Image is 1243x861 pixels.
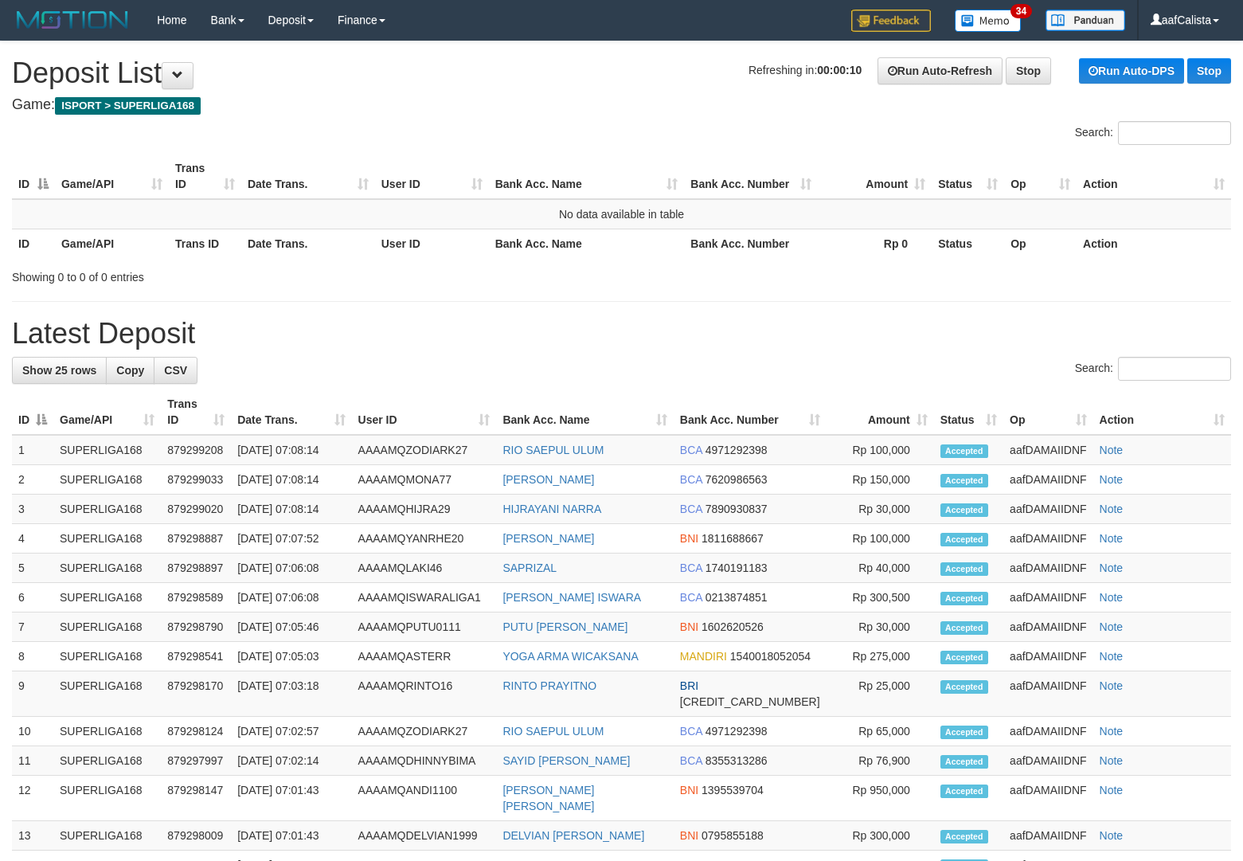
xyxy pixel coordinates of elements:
td: 10 [12,717,53,746]
h1: Latest Deposit [12,318,1231,350]
th: Rp 0 [818,229,932,258]
td: AAAAMQANDI1100 [352,776,497,821]
span: Accepted [940,726,988,739]
td: aafDAMAIIDNF [1003,495,1093,524]
td: 879298170 [161,671,231,717]
span: BRI [680,679,698,692]
a: Note [1100,620,1124,633]
th: Bank Acc. Number: activate to sort column ascending [684,154,818,199]
span: Accepted [940,651,988,664]
td: 1 [12,435,53,465]
td: aafDAMAIIDNF [1003,612,1093,642]
th: User ID [375,229,489,258]
span: BCA [680,562,702,574]
td: 2 [12,465,53,495]
th: Op [1004,229,1077,258]
th: User ID: activate to sort column ascending [375,154,489,199]
span: Copy 0213874851 to clipboard [706,591,768,604]
td: AAAAMQYANRHE20 [352,524,497,554]
td: aafDAMAIIDNF [1003,583,1093,612]
span: Accepted [940,444,988,458]
td: aafDAMAIIDNF [1003,642,1093,671]
span: Accepted [940,533,988,546]
td: AAAAMQLAKI46 [352,554,497,583]
th: Op: activate to sort column ascending [1004,154,1077,199]
td: 879299033 [161,465,231,495]
th: ID: activate to sort column descending [12,154,55,199]
span: BNI [680,784,698,796]
span: Copy 4971292398 to clipboard [706,444,768,456]
a: Copy [106,357,154,384]
td: [DATE] 07:03:18 [231,671,351,717]
th: User ID: activate to sort column ascending [352,389,497,435]
td: [DATE] 07:07:52 [231,524,351,554]
td: 6 [12,583,53,612]
td: [DATE] 07:05:03 [231,642,351,671]
td: SUPERLIGA168 [53,465,161,495]
th: Trans ID: activate to sort column ascending [161,389,231,435]
a: CSV [154,357,197,384]
img: panduan.png [1046,10,1125,31]
td: AAAAMQASTERR [352,642,497,671]
a: RIO SAEPUL ULUM [502,725,604,738]
a: Note [1100,503,1124,515]
td: AAAAMQZODIARK27 [352,717,497,746]
td: Rp 100,000 [827,524,934,554]
td: aafDAMAIIDNF [1003,746,1093,776]
td: 879298124 [161,717,231,746]
th: Date Trans.: activate to sort column ascending [241,154,375,199]
h1: Deposit List [12,57,1231,89]
span: BNI [680,829,698,842]
td: [DATE] 07:08:14 [231,495,351,524]
td: 13 [12,821,53,851]
span: Copy 8355313286 to clipboard [706,754,768,767]
span: Copy 1540018052054 to clipboard [730,650,811,663]
td: SUPERLIGA168 [53,746,161,776]
td: AAAAMQMONA77 [352,465,497,495]
td: 11 [12,746,53,776]
a: SAYID [PERSON_NAME] [502,754,630,767]
a: RIO SAEPUL ULUM [502,444,604,456]
span: MANDIRI [680,650,727,663]
th: Trans ID [169,229,241,258]
span: Accepted [940,592,988,605]
td: 879298589 [161,583,231,612]
td: 879298009 [161,821,231,851]
td: aafDAMAIIDNF [1003,671,1093,717]
td: 5 [12,554,53,583]
th: Trans ID: activate to sort column ascending [169,154,241,199]
a: HIJRAYANI NARRA [502,503,601,515]
a: DELVIAN [PERSON_NAME] [502,829,644,842]
td: aafDAMAIIDNF [1003,776,1093,821]
td: AAAAMQRINTO16 [352,671,497,717]
span: BNI [680,620,698,633]
span: BCA [680,754,702,767]
span: Accepted [940,621,988,635]
td: No data available in table [12,199,1231,229]
span: Copy 7620986563 to clipboard [706,473,768,486]
td: Rp 40,000 [827,554,934,583]
a: Note [1100,473,1124,486]
td: Rp 76,900 [827,746,934,776]
td: aafDAMAIIDNF [1003,554,1093,583]
td: aafDAMAIIDNF [1003,524,1093,554]
span: BNI [680,532,698,545]
span: BCA [680,503,702,515]
td: SUPERLIGA168 [53,495,161,524]
td: 8 [12,642,53,671]
td: aafDAMAIIDNF [1003,435,1093,465]
span: 34 [1010,4,1032,18]
td: [DATE] 07:01:43 [231,821,351,851]
div: Showing 0 to 0 of 0 entries [12,263,506,285]
th: Amount: activate to sort column ascending [827,389,934,435]
span: Copy 1811688667 to clipboard [702,532,764,545]
a: Note [1100,679,1124,692]
span: BCA [680,444,702,456]
td: aafDAMAIIDNF [1003,717,1093,746]
td: 4 [12,524,53,554]
td: Rp 275,000 [827,642,934,671]
th: Bank Acc. Number [684,229,818,258]
td: Rp 65,000 [827,717,934,746]
td: SUPERLIGA168 [53,524,161,554]
td: SUPERLIGA168 [53,583,161,612]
